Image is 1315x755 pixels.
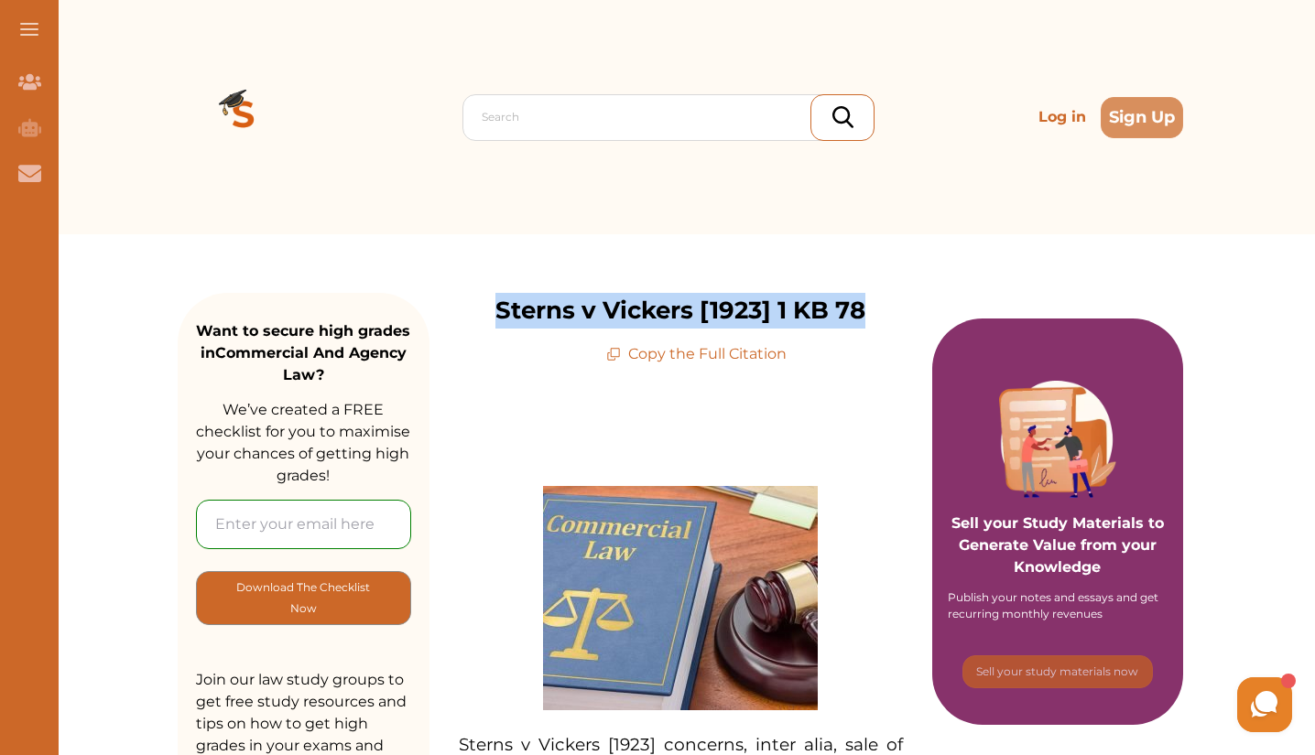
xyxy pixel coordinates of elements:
[1031,99,1093,135] p: Log in
[999,381,1116,498] img: Purple card image
[196,500,411,549] input: Enter your email here
[962,655,1153,688] button: [object Object]
[1101,97,1183,138] button: Sign Up
[951,461,1166,578] p: Sell your Study Materials to Generate Value from your Knowledge
[543,486,818,710] img: Commercial-and-Agency-Law-feature-300x245.jpg
[495,293,865,329] p: Sterns v Vickers [1923] 1 KB 78
[976,663,1138,680] p: Sell your study materials now
[178,51,310,183] img: Logo
[875,673,1297,737] iframe: HelpCrunch
[832,106,853,128] img: search_icon
[196,401,410,484] span: We’ve created a FREE checklist for you to maximise your chances of getting high grades!
[234,577,374,620] p: Download The Checklist Now
[196,571,411,625] button: [object Object]
[948,589,1168,622] div: Publish your notes and essays and get recurring monthly revenues
[196,322,410,383] strong: Want to secure high grades in Commercial And Agency Law ?
[606,343,787,365] p: Copy the Full Citation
